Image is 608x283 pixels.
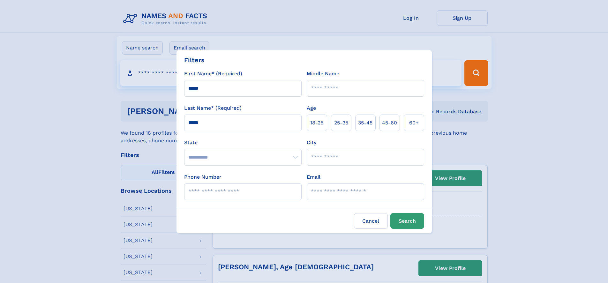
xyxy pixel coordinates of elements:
span: 25‑35 [334,119,348,127]
span: 60+ [409,119,419,127]
label: Phone Number [184,173,221,181]
label: City [307,139,316,146]
label: Age [307,104,316,112]
label: Middle Name [307,70,339,78]
span: 35‑45 [358,119,372,127]
div: Filters [184,55,205,65]
label: Cancel [354,213,388,229]
label: State [184,139,302,146]
label: Last Name* (Required) [184,104,242,112]
span: 18‑25 [310,119,323,127]
span: 45‑60 [382,119,397,127]
label: First Name* (Required) [184,70,242,78]
label: Email [307,173,320,181]
button: Search [390,213,424,229]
